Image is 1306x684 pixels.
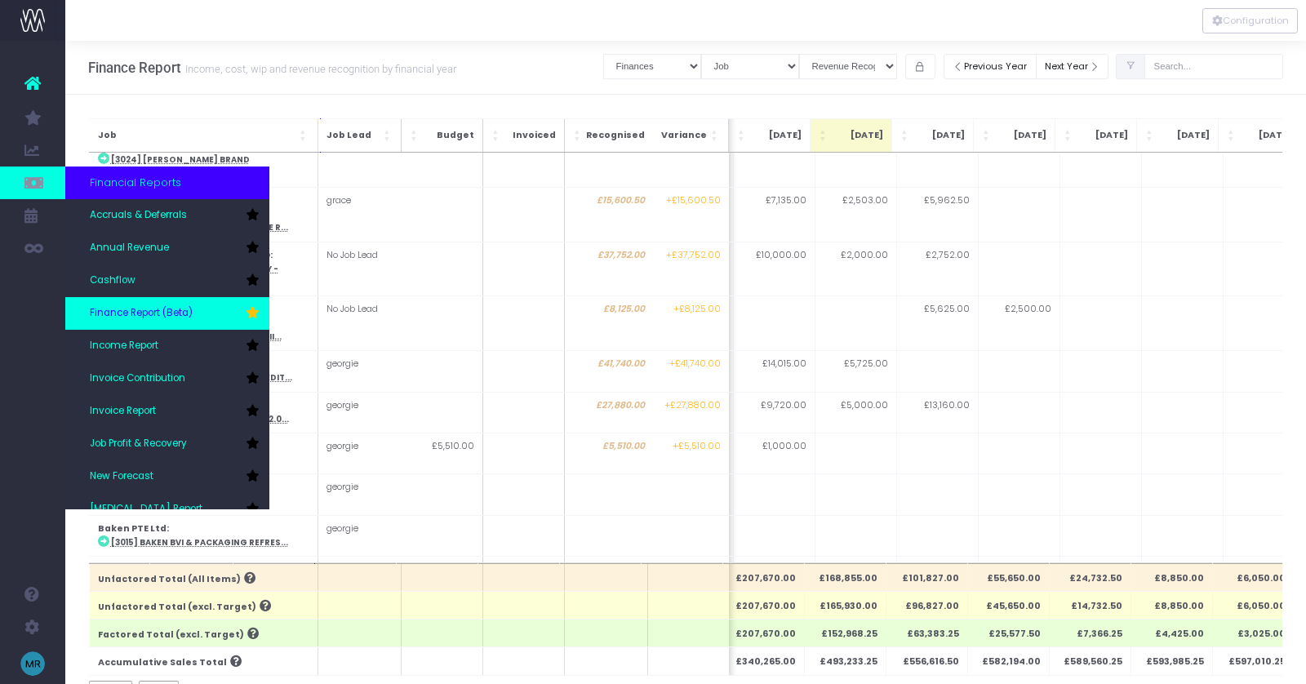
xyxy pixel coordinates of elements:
td: £27,880.00 [564,392,653,433]
a: Accruals & Deferrals [65,199,269,232]
span: [DATE] [995,129,1046,142]
span: Invoiced [504,129,556,142]
span: [DATE] [1158,129,1210,142]
span: [DATE] [1240,129,1291,142]
span: Sep 25: Activate to sort [737,127,747,144]
th: £165,930.00 [805,591,886,619]
th: £6,050.00 [1213,563,1295,591]
img: images/default_profile_image.png [20,651,45,676]
span: Factored Total (excl. Target) [97,628,243,642]
th: £493,233.25 [805,647,886,675]
td: £7,135.00 [733,187,815,242]
a: Invoice Report [65,395,269,428]
span: Dec 25: Activate to sort [982,127,992,144]
span: [MEDICAL_DATA] Report [90,502,202,517]
th: £8,850.00 [1131,591,1213,619]
td: £6,745.00 [564,133,653,188]
th: £207,670.00 [723,591,805,619]
span: Feb 26: Activate to sort [1145,127,1155,144]
div: Vertical button group [1202,8,1298,33]
th: £14,732.50 [1050,591,1131,619]
td: georgie [318,474,406,515]
td: £13,160.00 [896,392,978,433]
td: No Job Lead [318,557,406,597]
th: £6,050.00 [1213,591,1295,619]
th: £24,732.50 [1050,563,1131,591]
td: £2,503.00 [815,187,896,242]
th: £597,010.25 [1213,647,1295,675]
th: £4,425.00 [1131,620,1213,647]
th: £556,616.50 [886,647,968,675]
span: Jan 26: Activate to sort [1064,127,1073,144]
button: Previous Year [944,54,1037,79]
td: £1,000.00 [733,433,815,473]
td: £5,725.00 [815,351,896,392]
span: [DATE] [1077,129,1128,142]
th: £340,265.00 [723,647,805,675]
td: £37,752.00 [564,242,653,296]
span: Finance Report (Beta) [90,306,193,321]
td: £8,125.00 [564,296,653,351]
th: £207,670.00 [723,563,805,591]
td: georgie [318,515,406,556]
span: [DATE] [913,129,965,142]
th: £3,025.00 [1213,620,1295,647]
th: £63,383.25 [886,620,968,647]
span: Accumulative Sales Total [97,656,226,669]
td: £14,015.00 [733,351,815,392]
th: £7,366.25 [1050,620,1131,647]
td: georgie [318,433,406,473]
a: New Forecast [65,460,269,493]
span: +£15,600.50 [666,194,721,207]
abbr: [3015] Baken BVI & Packaging Refresh [110,537,287,548]
td: £5,962.50 [896,187,978,242]
span: [DATE] [832,129,883,142]
th: £55,650.00 [968,563,1050,591]
td: £10,000.00 [733,242,815,296]
span: Variance [656,129,708,142]
span: Income Report [90,339,158,353]
td: : [89,133,318,188]
span: Invoice Contribution [90,371,185,386]
td: £2,000.00 [733,133,815,188]
span: New Forecast [90,469,153,484]
td: £5,510.00 [564,433,653,473]
td: £2,752.00 [896,242,978,296]
span: Oct 25: Activate to sort [819,127,828,144]
input: Search... [1144,54,1283,79]
span: Invoiced: Activate to sort [491,127,501,144]
abbr: [3024] Monte Rosso Brand Guidelines, Collateral & Website [97,154,249,178]
a: Finance Report (Beta) [65,297,269,330]
td: : [89,515,318,556]
span: Invoice Report [90,404,156,419]
span: +£5,510.00 [673,440,721,453]
button: Next Year [1036,54,1109,79]
span: +£27,880.00 [664,399,721,412]
td: £2,000.00 [815,242,896,296]
span: +£37,752.00 [666,249,721,262]
th: £582,194.00 [968,647,1050,675]
span: Financial Reports [90,175,181,191]
th: £96,827.00 [886,591,968,619]
span: Annual Revenue [90,241,169,255]
span: Recognised: Activate to sort [573,127,583,144]
span: Job: Activate to sort [299,127,309,144]
td: georgie [318,392,406,433]
span: Job Lead: Activate to sort [383,127,393,144]
a: Annual Revenue [65,232,269,264]
td: No Job Lead [318,133,406,188]
td: £41,740.00 [564,351,653,392]
td: No Job Lead [318,242,406,296]
span: Unfactored Total (excl. Target) [97,601,255,614]
a: [MEDICAL_DATA] Report [65,493,269,526]
small: Income, cost, wip and revenue recognition by financial year [181,60,456,76]
span: +£41,740.00 [669,358,721,371]
td: No Job Lead [318,296,406,351]
span: [DATE] [750,129,802,142]
td: georgie [318,351,406,392]
th: £8,850.00 [1131,563,1213,591]
th: £589,560.25 [1050,647,1131,675]
td: £5,510.00 [401,433,482,473]
span: Mar 26: Activate to sort [1227,127,1237,144]
td: £4,745.00 [815,133,896,188]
